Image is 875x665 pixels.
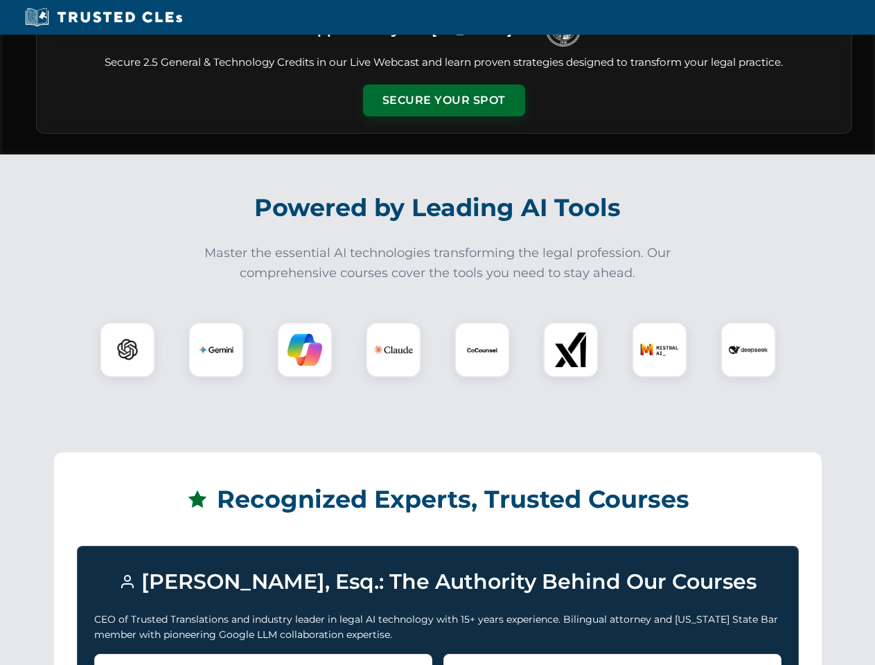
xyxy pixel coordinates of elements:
[277,322,333,378] div: Copilot
[53,55,835,71] p: Secure 2.5 General & Technology Credits in our Live Webcast and learn proven strategies designed ...
[195,243,680,283] p: Master the essential AI technologies transforming the legal profession. Our comprehensive courses...
[288,332,322,367] img: Copilot Logo
[465,332,500,367] img: CoCounsel Logo
[94,563,781,601] h3: [PERSON_NAME], Esq.: The Authority Behind Our Courses
[199,332,233,367] img: Gemini Logo
[366,322,421,378] div: Claude
[632,322,687,378] div: Mistral AI
[77,475,799,524] h2: Recognized Experts, Trusted Courses
[374,330,413,369] img: Claude Logo
[721,322,776,378] div: DeepSeek
[94,612,781,643] p: CEO of Trusted Translations and industry leader in legal AI technology with 15+ years experience....
[729,330,768,369] img: DeepSeek Logo
[188,322,244,378] div: Gemini
[543,322,599,378] div: xAI
[54,184,822,232] h2: Powered by Leading AI Tools
[640,330,679,369] img: Mistral AI Logo
[554,332,588,367] img: xAI Logo
[100,322,155,378] div: ChatGPT
[107,330,148,370] img: ChatGPT Logo
[21,7,186,28] img: Trusted CLEs
[363,85,525,116] button: Secure Your Spot
[454,322,510,378] div: CoCounsel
